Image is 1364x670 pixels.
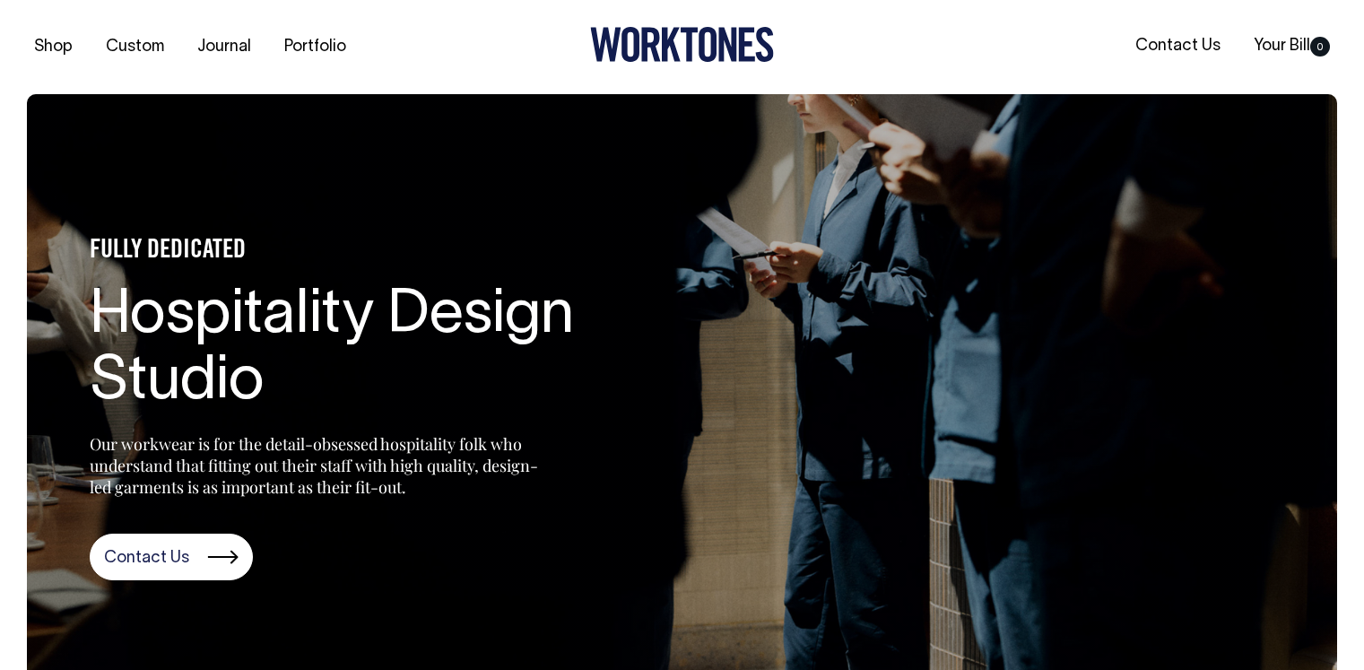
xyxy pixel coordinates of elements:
[90,283,628,418] h1: Hospitality Design Studio
[90,433,538,498] p: Our workwear is for the detail-obsessed hospitality folk who understand that fitting out their st...
[90,238,628,265] h4: FULLY DEDICATED
[90,534,253,580] a: Contact Us
[277,32,353,62] a: Portfolio
[190,32,258,62] a: Journal
[1310,37,1330,57] span: 0
[1247,31,1337,61] a: Your Bill0
[99,32,171,62] a: Custom
[27,32,80,62] a: Shop
[1128,31,1228,61] a: Contact Us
